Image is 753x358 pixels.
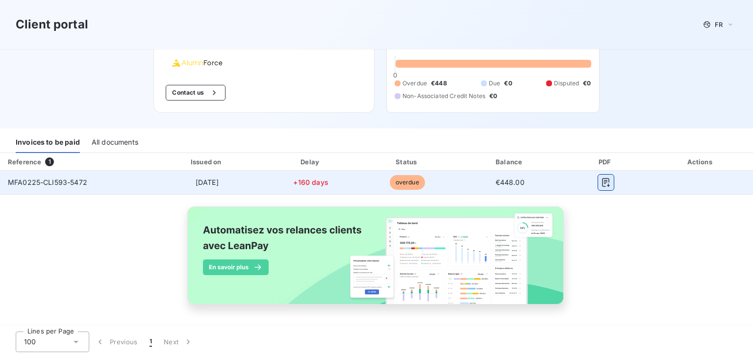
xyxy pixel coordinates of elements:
[144,332,158,352] button: 1
[390,175,425,190] span: overdue
[92,132,138,153] div: All documents
[89,332,144,352] button: Previous
[650,157,751,167] div: Actions
[402,92,485,101] span: Non-Associated Credit Notes
[166,56,228,69] img: Company logo
[458,157,561,167] div: Balance
[152,157,262,167] div: Issued on
[293,178,328,186] span: +160 days
[489,92,497,101] span: €0
[504,79,512,88] span: €0
[196,178,219,186] span: [DATE]
[489,79,500,88] span: Due
[8,178,87,186] span: MFA0225-CLI593-5472
[178,201,575,321] img: banner
[16,16,88,33] h3: Client portal
[24,337,36,347] span: 100
[554,79,579,88] span: Disputed
[496,178,525,186] span: €448.00
[150,337,152,347] span: 1
[583,79,591,88] span: €0
[565,157,646,167] div: PDF
[45,157,54,166] span: 1
[166,85,225,101] button: Contact us
[158,332,199,352] button: Next
[266,157,356,167] div: Delay
[16,132,80,153] div: Invoices to be paid
[393,71,397,79] span: 0
[360,157,454,167] div: Status
[715,21,723,28] span: FR
[8,158,41,166] div: Reference
[402,79,427,88] span: Overdue
[431,79,447,88] span: €448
